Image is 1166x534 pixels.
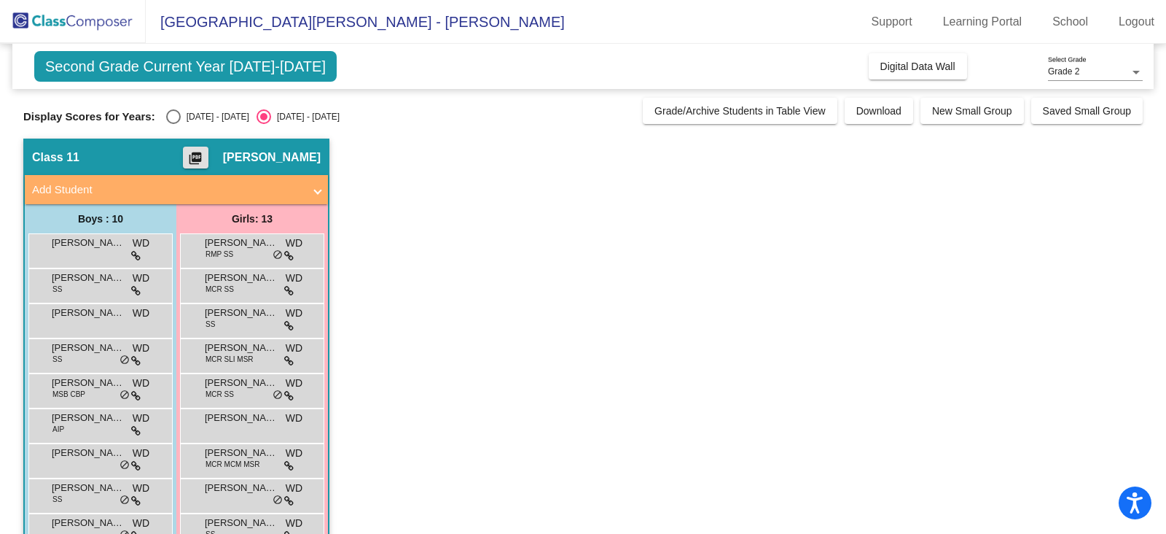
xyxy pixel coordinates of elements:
[206,284,234,295] span: MCR SS
[206,354,254,365] span: MCR SLI MSR
[25,175,328,204] mat-expansion-panel-header: Add Student
[133,236,149,251] span: WD
[133,271,149,286] span: WD
[120,355,130,366] span: do_not_disturb_alt
[166,109,340,124] mat-radio-group: Select an option
[52,306,125,320] span: [PERSON_NAME]
[880,61,955,72] span: Digital Data Wall
[52,376,125,390] span: [PERSON_NAME]
[643,98,837,124] button: Grade/Archive Students in Table View
[205,481,278,495] span: [PERSON_NAME]
[1031,98,1143,124] button: Saved Small Group
[133,516,149,531] span: WD
[286,376,302,391] span: WD
[932,105,1012,117] span: New Small Group
[931,10,1034,34] a: Learning Portal
[286,341,302,356] span: WD
[273,249,283,261] span: do_not_disturb_alt
[206,459,259,470] span: MCR MCM MSR
[133,446,149,461] span: WD
[176,204,328,233] div: Girls: 13
[120,495,130,506] span: do_not_disturb_alt
[23,110,155,123] span: Display Scores for Years:
[1048,66,1079,77] span: Grade 2
[52,271,125,285] span: [PERSON_NAME]
[187,151,204,171] mat-icon: picture_as_pdf
[52,424,64,435] span: AIP
[286,446,302,461] span: WD
[1043,105,1131,117] span: Saved Small Group
[133,306,149,321] span: WD
[52,494,62,505] span: SS
[25,204,176,233] div: Boys : 10
[286,236,302,251] span: WD
[845,98,913,124] button: Download
[183,147,208,169] button: Print Students Details
[133,376,149,391] span: WD
[52,354,62,365] span: SS
[52,446,125,460] span: [PERSON_NAME]
[1107,10,1166,34] a: Logout
[133,411,149,426] span: WD
[273,390,283,401] span: do_not_disturb_alt
[286,516,302,531] span: WD
[52,389,85,400] span: MSB CBP
[286,271,302,286] span: WD
[223,150,321,165] span: [PERSON_NAME]
[52,236,125,250] span: [PERSON_NAME]
[34,51,337,82] span: Second Grade Current Year [DATE]-[DATE]
[271,110,340,123] div: [DATE] - [DATE]
[205,306,278,320] span: [PERSON_NAME]
[205,236,278,250] span: [PERSON_NAME]
[181,110,249,123] div: [DATE] - [DATE]
[205,446,278,460] span: [PERSON_NAME]
[856,105,901,117] span: Download
[206,319,215,330] span: SS
[32,150,79,165] span: Class 11
[120,390,130,401] span: do_not_disturb_alt
[205,516,278,530] span: [PERSON_NAME]
[52,481,125,495] span: [PERSON_NAME]
[52,284,62,295] span: SS
[286,411,302,426] span: WD
[654,105,826,117] span: Grade/Archive Students in Table View
[273,495,283,506] span: do_not_disturb_alt
[52,411,125,425] span: [PERSON_NAME]
[146,10,565,34] span: [GEOGRAPHIC_DATA][PERSON_NAME] - [PERSON_NAME]
[52,341,125,355] span: [PERSON_NAME]
[205,376,278,390] span: [PERSON_NAME]
[920,98,1024,124] button: New Small Group
[52,516,125,530] span: [PERSON_NAME]
[205,411,278,425] span: [PERSON_NAME]
[1041,10,1100,34] a: School
[869,53,967,80] button: Digital Data Wall
[133,481,149,496] span: WD
[133,341,149,356] span: WD
[286,306,302,321] span: WD
[286,481,302,496] span: WD
[206,389,234,400] span: MCR SS
[860,10,924,34] a: Support
[120,460,130,471] span: do_not_disturb_alt
[206,249,233,260] span: RMP SS
[205,341,278,355] span: [PERSON_NAME]
[32,182,303,198] mat-panel-title: Add Student
[205,271,278,285] span: [PERSON_NAME]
